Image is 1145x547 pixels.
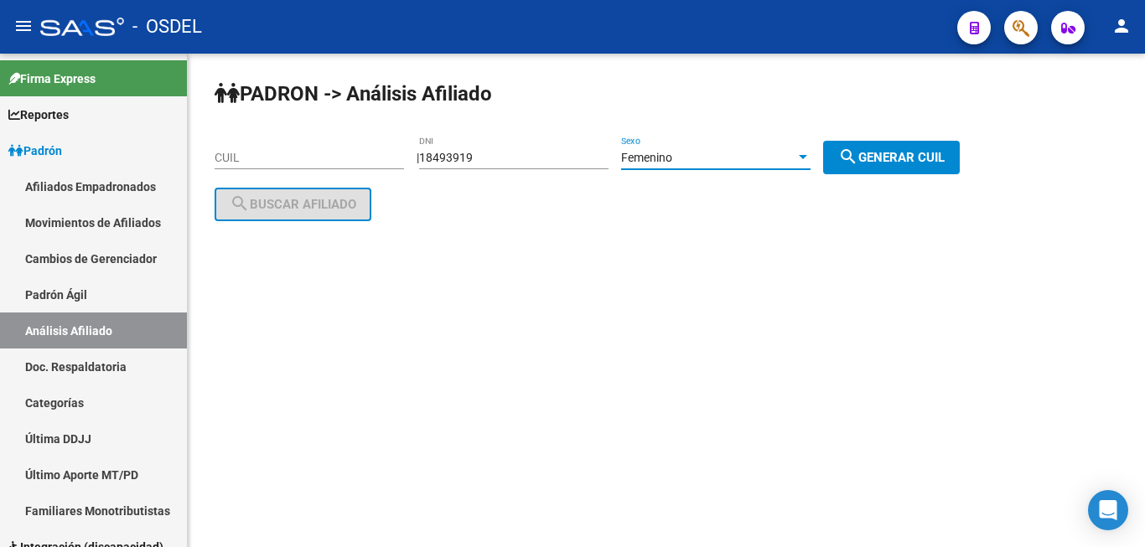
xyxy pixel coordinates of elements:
[1111,16,1132,36] mat-icon: person
[838,150,945,165] span: Generar CUIL
[215,82,492,106] strong: PADRON -> Análisis Afiliado
[1088,490,1128,530] div: Open Intercom Messenger
[838,147,858,167] mat-icon: search
[13,16,34,36] mat-icon: menu
[8,106,69,124] span: Reportes
[8,70,96,88] span: Firma Express
[621,151,672,164] span: Femenino
[132,8,202,45] span: - OSDEL
[215,188,371,221] button: Buscar afiliado
[8,142,62,160] span: Padrón
[230,194,250,214] mat-icon: search
[823,141,960,174] button: Generar CUIL
[230,197,356,212] span: Buscar afiliado
[417,151,972,164] div: |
